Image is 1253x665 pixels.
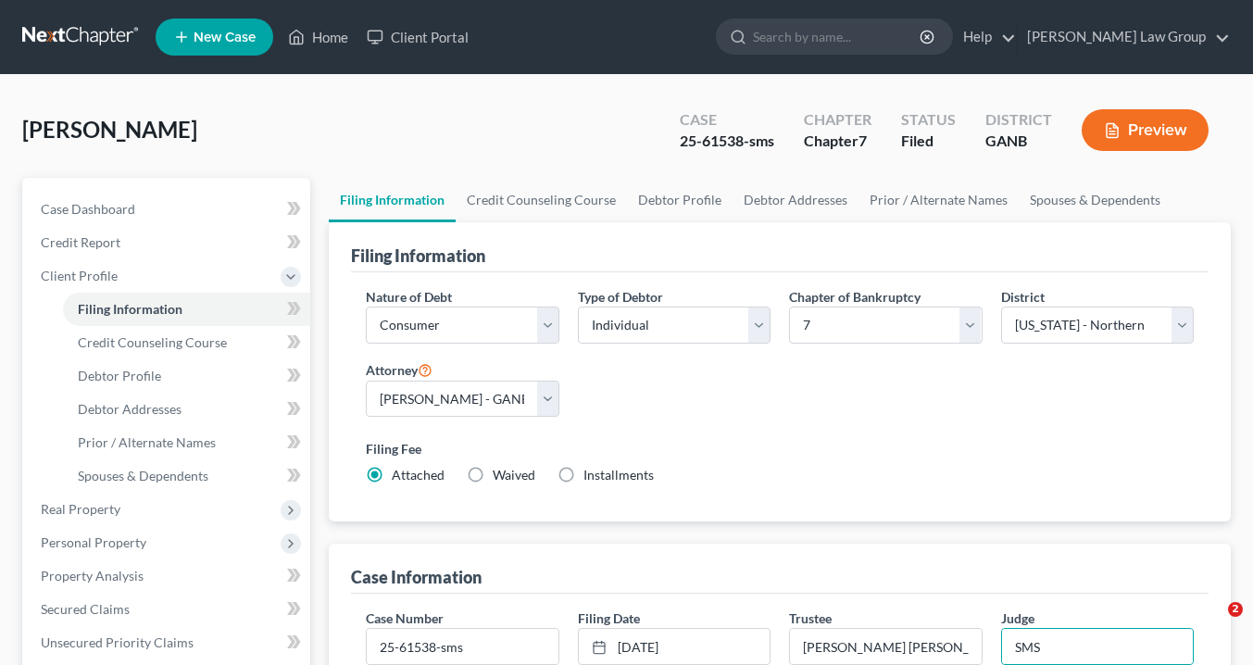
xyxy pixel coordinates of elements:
[41,268,118,283] span: Client Profile
[279,20,357,54] a: Home
[366,358,432,381] label: Attorney
[22,116,197,143] span: [PERSON_NAME]
[1002,629,1193,664] input: --
[63,359,310,393] a: Debtor Profile
[392,467,445,483] span: Attached
[493,467,535,483] span: Waived
[578,287,663,307] label: Type of Debtor
[63,326,310,359] a: Credit Counseling Course
[680,131,774,152] div: 25-61538-sms
[63,293,310,326] a: Filing Information
[78,334,227,350] span: Credit Counseling Course
[578,609,640,628] label: Filing Date
[680,109,774,131] div: Case
[329,178,456,222] a: Filing Information
[26,593,310,626] a: Secured Claims
[753,19,922,54] input: Search by name...
[858,178,1019,222] a: Prior / Alternate Names
[789,287,921,307] label: Chapter of Bankruptcy
[41,234,120,250] span: Credit Report
[1018,20,1230,54] a: [PERSON_NAME] Law Group
[1001,287,1045,307] label: District
[78,368,161,383] span: Debtor Profile
[804,109,871,131] div: Chapter
[804,131,871,152] div: Chapter
[26,559,310,593] a: Property Analysis
[78,468,208,483] span: Spouses & Dependents
[733,178,858,222] a: Debtor Addresses
[194,31,256,44] span: New Case
[367,629,558,664] input: Enter case number...
[63,459,310,493] a: Spouses & Dependents
[790,629,981,664] input: --
[357,20,478,54] a: Client Portal
[1228,602,1243,617] span: 2
[26,193,310,226] a: Case Dashboard
[78,434,216,450] span: Prior / Alternate Names
[41,501,120,517] span: Real Property
[789,609,832,628] label: Trustee
[954,20,1016,54] a: Help
[63,393,310,426] a: Debtor Addresses
[26,226,310,259] a: Credit Report
[26,626,310,659] a: Unsecured Priority Claims
[456,178,627,222] a: Credit Counseling Course
[41,634,194,650] span: Unsecured Priority Claims
[1001,609,1034,628] label: Judge
[41,201,135,217] span: Case Dashboard
[985,131,1052,152] div: GANB
[78,301,182,317] span: Filing Information
[366,609,444,628] label: Case Number
[351,245,485,267] div: Filing Information
[627,178,733,222] a: Debtor Profile
[901,109,956,131] div: Status
[41,601,130,617] span: Secured Claims
[78,401,182,417] span: Debtor Addresses
[583,467,654,483] span: Installments
[1019,178,1172,222] a: Spouses & Dependents
[41,534,146,550] span: Personal Property
[366,439,1194,458] label: Filing Fee
[351,566,482,588] div: Case Information
[901,131,956,152] div: Filed
[579,629,770,664] a: [DATE]
[985,109,1052,131] div: District
[41,568,144,583] span: Property Analysis
[1082,109,1209,151] button: Preview
[858,132,867,149] span: 7
[366,287,452,307] label: Nature of Debt
[1190,602,1234,646] iframe: Intercom live chat
[63,426,310,459] a: Prior / Alternate Names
